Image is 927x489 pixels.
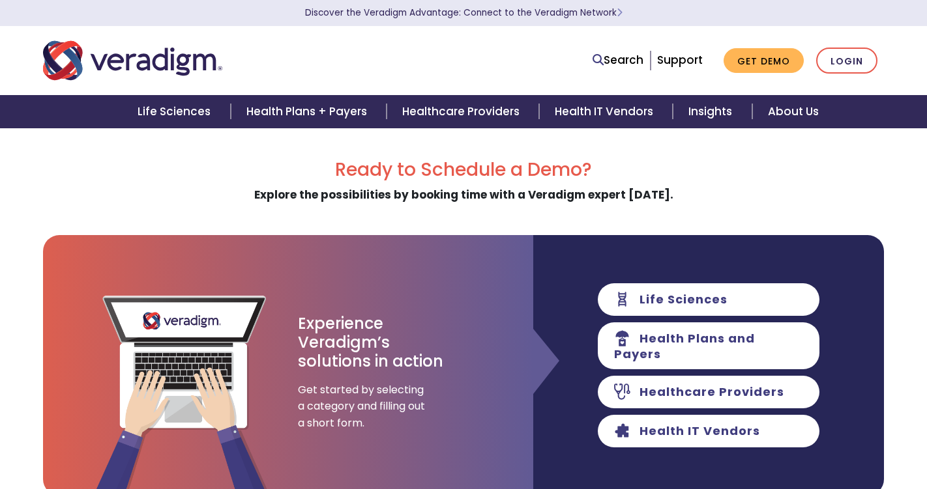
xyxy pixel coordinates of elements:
[122,95,230,128] a: Life Sciences
[724,48,804,74] a: Get Demo
[254,187,673,203] strong: Explore the possibilities by booking time with a Veradigm expert [DATE].
[593,51,643,69] a: Search
[657,52,703,68] a: Support
[816,48,877,74] a: Login
[231,95,387,128] a: Health Plans + Payers
[298,382,428,432] span: Get started by selecting a category and filling out a short form.
[752,95,834,128] a: About Us
[673,95,752,128] a: Insights
[305,7,623,19] a: Discover the Veradigm Advantage: Connect to the Veradigm NetworkLearn More
[43,159,884,181] h2: Ready to Schedule a Demo?
[617,7,623,19] span: Learn More
[298,314,445,370] h3: Experience Veradigm’s solutions in action
[539,95,673,128] a: Health IT Vendors
[387,95,539,128] a: Healthcare Providers
[43,39,222,82] img: Veradigm logo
